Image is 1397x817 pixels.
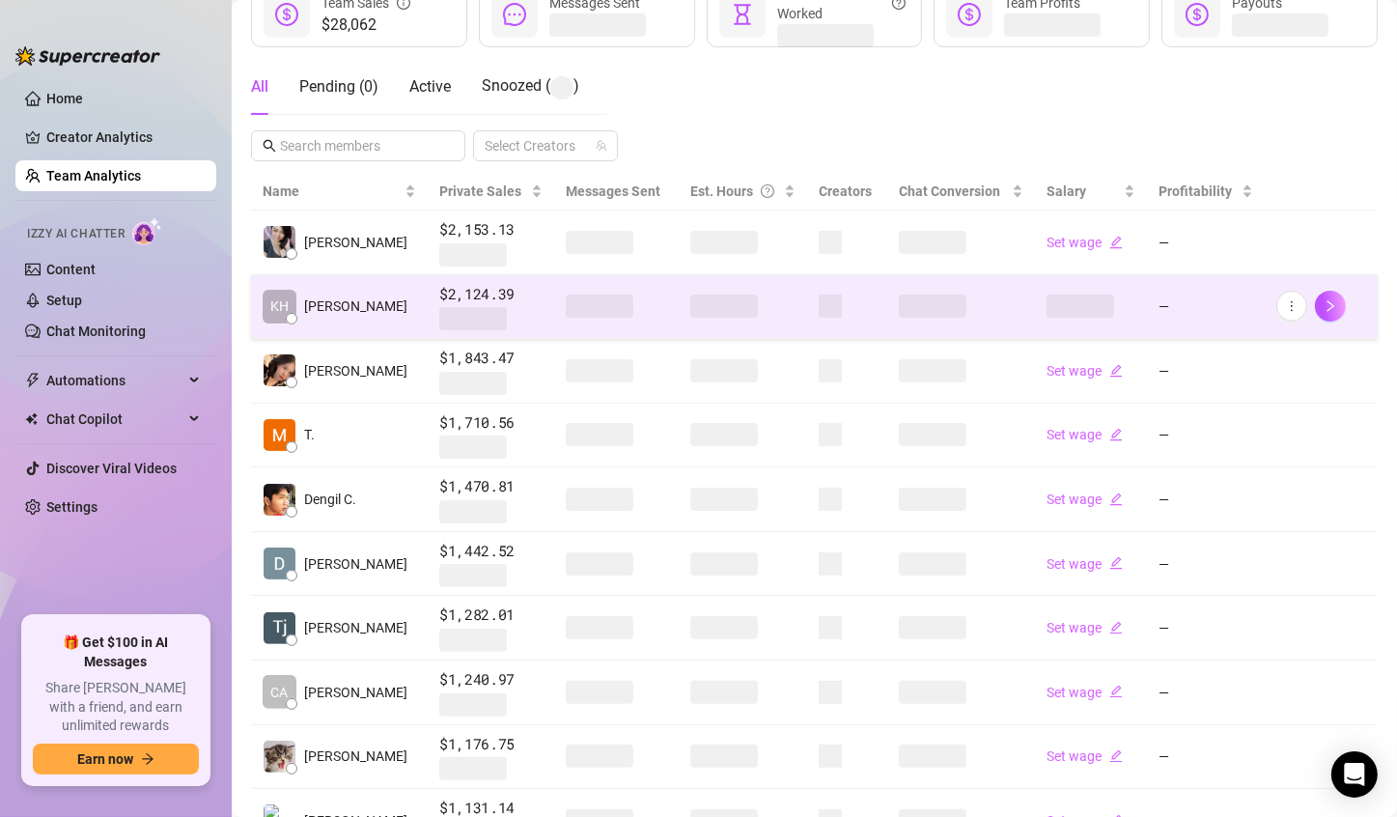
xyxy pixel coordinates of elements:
[321,14,410,37] span: $28,062
[264,741,295,773] img: Edward
[46,91,83,106] a: Home
[1109,493,1123,506] span: edit
[1147,661,1265,725] td: —
[270,296,289,317] span: KH
[264,612,295,644] img: Tj Espiritu
[132,217,162,245] img: AI Chatter
[299,75,378,99] div: Pending ( 0 )
[958,3,981,26] span: dollar-circle
[25,412,38,426] img: Chat Copilot
[46,499,98,515] a: Settings
[33,634,199,671] span: 🎁 Get $100 in AI Messages
[263,181,401,202] span: Name
[1109,685,1123,698] span: edit
[251,75,268,99] div: All
[439,668,543,691] span: $1,240.97
[46,324,146,339] a: Chat Monitoring
[304,232,407,253] span: [PERSON_NAME]
[1047,235,1123,250] a: Set wageedit
[1109,621,1123,634] span: edit
[1047,620,1123,635] a: Set wageedit
[280,135,438,156] input: Search members
[304,489,356,510] span: Dengil C.
[264,484,295,516] img: Dengil Consigna
[1331,751,1378,798] div: Open Intercom Messenger
[46,461,177,476] a: Discover Viral Videos
[1047,183,1086,199] span: Salary
[304,682,407,703] span: [PERSON_NAME]
[439,540,543,563] span: $1,442.52
[33,679,199,736] span: Share [PERSON_NAME] with a friend, and earn unlimited rewards
[264,419,295,451] img: Trixia Sy
[439,475,543,498] span: $1,470.81
[1324,299,1337,313] span: right
[1109,364,1123,378] span: edit
[1147,725,1265,790] td: —
[1147,211,1265,275] td: —
[77,751,133,767] span: Earn now
[1147,339,1265,404] td: —
[439,283,543,306] span: $2,124.39
[1147,596,1265,661] td: —
[439,604,543,627] span: $1,282.01
[690,181,781,202] div: Est. Hours
[439,183,521,199] span: Private Sales
[304,296,407,317] span: [PERSON_NAME]
[1147,532,1265,597] td: —
[1047,685,1123,700] a: Set wageedit
[46,404,183,435] span: Chat Copilot
[482,76,579,95] span: Snoozed ( )
[761,181,774,202] span: question-circle
[1047,748,1123,764] a: Set wageedit
[264,226,295,258] img: Shahani Villare…
[304,424,315,445] span: T.
[899,183,1000,199] span: Chat Conversion
[46,168,141,183] a: Team Analytics
[807,173,887,211] th: Creators
[264,354,295,386] img: Joyce Valerio
[25,373,41,388] span: thunderbolt
[731,3,754,26] span: hourglass
[33,744,199,775] button: Earn nowarrow-right
[1047,427,1123,442] a: Set wageedit
[46,365,183,396] span: Automations
[264,548,295,579] img: Dale Jacolba
[409,77,451,96] span: Active
[251,173,428,211] th: Name
[566,183,660,199] span: Messages Sent
[141,752,154,766] span: arrow-right
[15,46,160,66] img: logo-BBDzfeDw.svg
[439,218,543,241] span: $2,153.13
[46,262,96,277] a: Content
[46,122,201,153] a: Creator Analytics
[263,139,276,153] span: search
[439,347,543,370] span: $1,843.47
[1147,404,1265,468] td: —
[1109,556,1123,570] span: edit
[1047,492,1123,507] a: Set wageedit
[1047,363,1123,379] a: Set wageedit
[1147,275,1265,340] td: —
[271,682,289,703] span: CA
[1047,556,1123,572] a: Set wageedit
[1159,183,1232,199] span: Profitability
[46,293,82,308] a: Setup
[27,225,125,243] span: Izzy AI Chatter
[304,360,407,381] span: [PERSON_NAME]
[304,617,407,638] span: [PERSON_NAME]
[596,140,607,152] span: team
[1109,749,1123,763] span: edit
[1109,428,1123,441] span: edit
[275,3,298,26] span: dollar-circle
[439,411,543,435] span: $1,710.56
[1186,3,1209,26] span: dollar-circle
[304,553,407,575] span: [PERSON_NAME]
[503,3,526,26] span: message
[1147,467,1265,532] td: —
[439,733,543,756] span: $1,176.75
[1109,236,1123,249] span: edit
[304,746,407,767] span: [PERSON_NAME]
[1285,299,1299,313] span: more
